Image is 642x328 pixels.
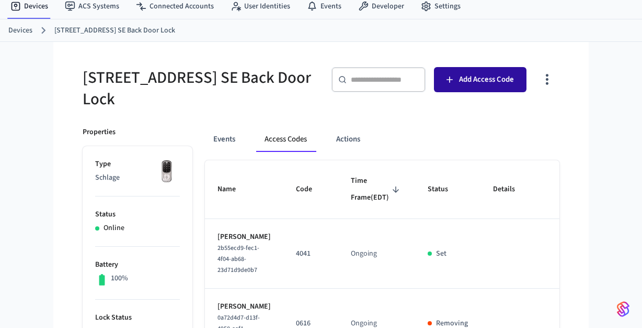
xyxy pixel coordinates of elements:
img: Yale Assure Touchscreen Wifi Smart Lock, Satin Nickel, Front [154,159,180,185]
p: [PERSON_NAME] [217,232,271,243]
p: Properties [83,127,116,138]
span: Details [493,181,529,198]
button: Access Codes [256,127,315,152]
span: Time Frame(EDT) [351,173,403,206]
p: 4041 [296,248,326,259]
p: Battery [95,259,180,270]
button: Actions [328,127,369,152]
div: ant example [205,127,559,152]
span: Name [217,181,249,198]
img: SeamLogoGradient.69752ec5.svg [617,301,629,318]
span: Add Access Code [459,73,514,86]
p: Online [104,223,124,234]
td: Ongoing [338,219,415,289]
a: Devices [8,25,32,36]
p: [PERSON_NAME] [217,301,271,312]
h5: [STREET_ADDRESS] SE Back Door Lock [83,67,315,110]
span: Code [296,181,326,198]
p: Schlage [95,172,180,183]
button: Add Access Code [434,67,526,92]
a: [STREET_ADDRESS] SE Back Door Lock [54,25,175,36]
p: 100% [111,273,128,284]
button: Events [205,127,244,152]
p: Lock Status [95,312,180,323]
span: 2b55ecd9-fec1-4f04-ab68-23d71d9de0b7 [217,244,259,275]
span: Status [428,181,462,198]
p: Type [95,159,180,170]
p: Set [436,248,446,259]
p: Status [95,209,180,220]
